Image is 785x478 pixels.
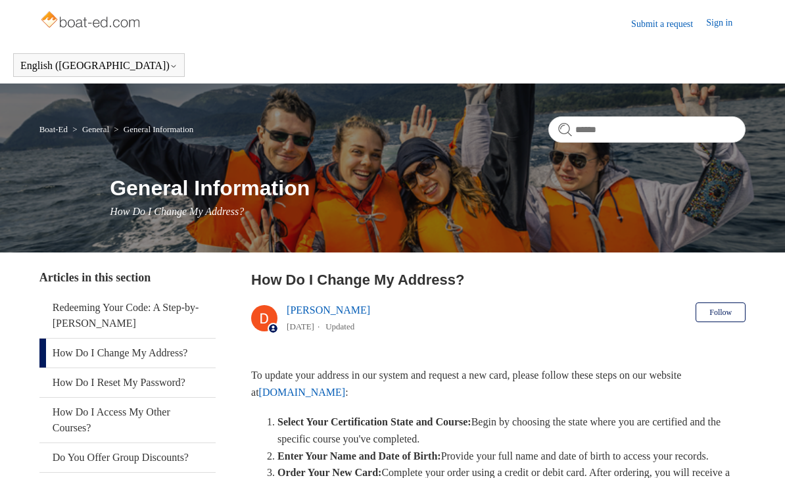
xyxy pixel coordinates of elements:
a: Sign in [706,16,746,32]
time: 03/06/2024, 11:29 [287,322,314,331]
a: Redeeming Your Code: A Step-by-[PERSON_NAME] [39,293,216,338]
button: Follow Article [696,302,746,322]
li: Updated [325,322,354,331]
a: General [82,124,109,134]
li: Boat-Ed [39,124,70,134]
h1: General Information [110,172,746,204]
h2: How Do I Change My Address? [251,269,746,291]
span: Articles in this section [39,271,151,284]
a: [PERSON_NAME] [287,304,370,316]
li: Provide your full name and date of birth to access your records. [277,448,746,465]
li: Begin by choosing the state where you are certified and the specific course you've completed. [277,414,746,447]
p: To update your address in our system and request a new card, please follow these steps on our web... [251,367,746,400]
a: How Do I Access My Other Courses? [39,398,216,442]
li: General Information [111,124,193,134]
a: General Information [124,124,193,134]
input: Search [548,116,746,143]
strong: Enter Your Name and Date of Birth: [277,450,441,462]
a: Submit a request [631,17,706,31]
a: How Do I Change My Address? [39,339,216,368]
li: General [70,124,111,134]
a: How Do I Reset My Password? [39,368,216,397]
a: Boat-Ed [39,124,68,134]
span: How Do I Change My Address? [110,206,244,217]
a: Do You Offer Group Discounts? [39,443,216,472]
strong: Order Your New Card: [277,467,381,478]
a: [DOMAIN_NAME] [259,387,346,398]
strong: Select Your Certification State and Course: [277,416,471,427]
button: English ([GEOGRAPHIC_DATA]) [20,60,178,72]
img: Boat-Ed Help Center home page [39,8,144,34]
